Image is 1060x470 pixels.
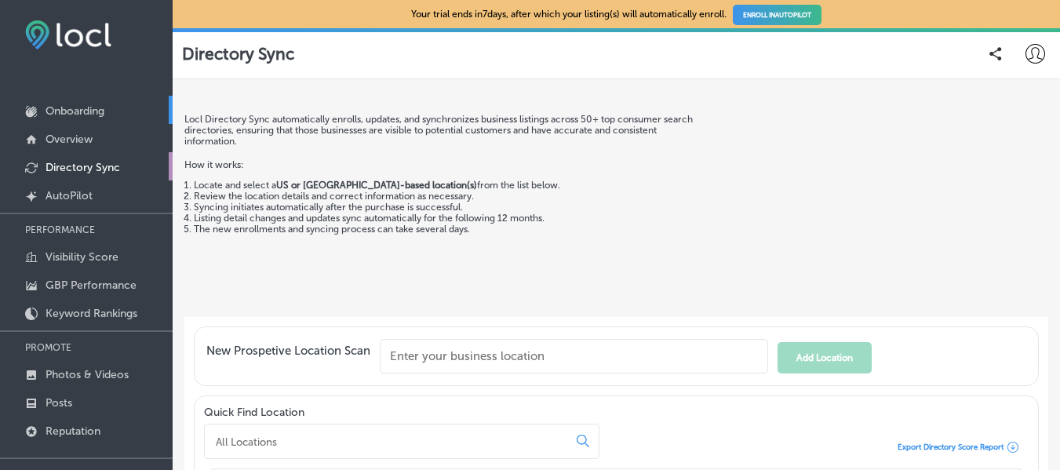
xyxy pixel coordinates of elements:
p: Photos & Videos [46,368,129,381]
input: Enter your business location [380,339,768,373]
iframe: Locl: Directory Sync Overview [706,114,1048,306]
p: AutoPilot [46,189,93,202]
img: fda3e92497d09a02dc62c9cd864e3231.png [25,20,111,49]
li: Locate and select a from the list below. [194,180,697,191]
p: Onboarding [46,104,104,118]
p: Visibility Score [46,250,118,264]
li: The new enrollments and syncing process can take several days. [194,224,697,235]
strong: US or [GEOGRAPHIC_DATA]-based location(s) [276,180,477,191]
p: How it works: [184,147,697,170]
span: New Prospetive Location Scan [206,344,370,373]
li: Listing detail changes and updates sync automatically for the following 12 months. [194,213,697,224]
p: Directory Sync [182,44,294,64]
li: Review the location details and correct information as necessary. [194,191,697,202]
p: Your trial ends in 7 days, after which your listing(s) will automatically enroll. [411,9,821,20]
button: Add Location [778,342,872,373]
p: Keyword Rankings [46,307,137,320]
a: ENROLL INAUTOPILOT [733,5,821,25]
p: Locl Directory Sync automatically enrolls, updates, and synchronizes business listings across 50+... [184,114,697,147]
label: Quick Find Location [204,406,304,419]
li: Syncing initiates automatically after the purchase is successful. [194,202,697,213]
p: Overview [46,133,93,146]
input: All Locations [214,435,564,449]
span: Export Directory Score Report [898,443,1004,452]
p: GBP Performance [46,279,137,292]
p: Directory Sync [46,161,120,174]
